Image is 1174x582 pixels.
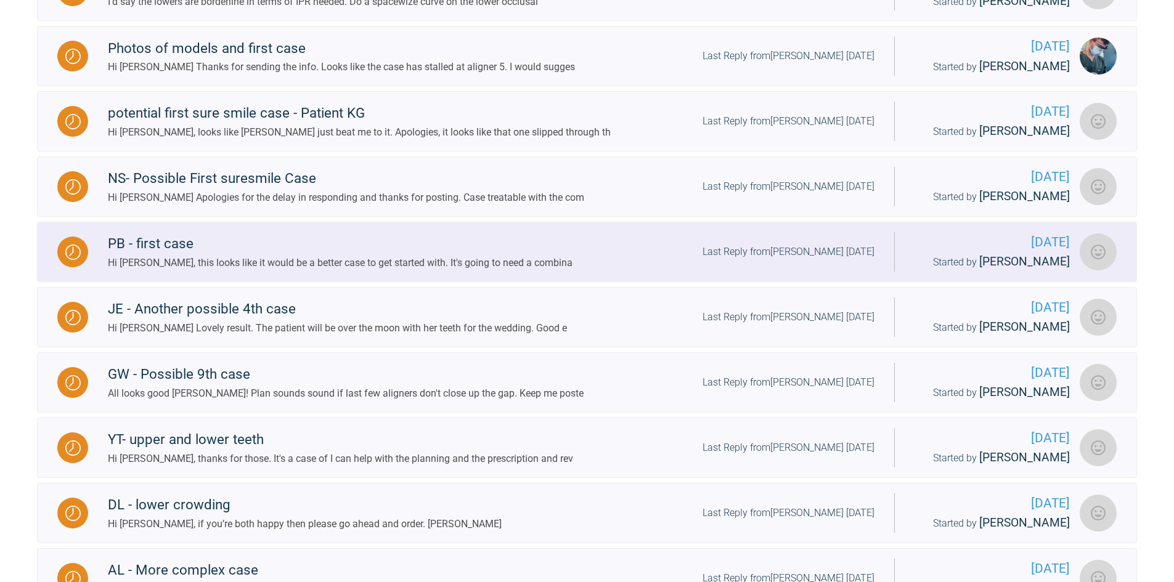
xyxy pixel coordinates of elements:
[703,179,874,195] div: Last Reply from [PERSON_NAME] [DATE]
[703,113,874,129] div: Last Reply from [PERSON_NAME] [DATE]
[1080,38,1117,75] img: Thomas Dobson
[108,559,559,581] div: AL - More complex case
[915,514,1070,533] div: Started by
[915,493,1070,514] span: [DATE]
[979,124,1070,138] span: [PERSON_NAME]
[108,38,575,60] div: Photos of models and first case
[915,122,1070,141] div: Started by
[915,297,1070,318] span: [DATE]
[108,429,573,451] div: YT- upper and lower teeth
[979,320,1070,334] span: [PERSON_NAME]
[1080,495,1117,531] img: Cathryn Sherlock
[108,298,567,320] div: JE - Another possible 4th case
[108,255,573,271] div: Hi [PERSON_NAME], this looks like it would be a better case to get started with. It's going to ne...
[979,450,1070,464] span: [PERSON_NAME]
[915,57,1070,76] div: Started by
[65,179,81,195] img: Waiting
[915,232,1070,253] span: [DATE]
[979,254,1070,269] span: [PERSON_NAME]
[979,59,1070,73] span: [PERSON_NAME]
[703,244,874,260] div: Last Reply from [PERSON_NAME] [DATE]
[915,253,1070,272] div: Started by
[703,48,874,64] div: Last Reply from [PERSON_NAME] [DATE]
[915,363,1070,383] span: [DATE]
[108,190,584,206] div: Hi [PERSON_NAME] Apologies for the delay in responding and thanks for posting. Case treatable wit...
[108,516,502,532] div: Hi [PERSON_NAME], if you’re both happy then please go ahead and order. [PERSON_NAME]
[108,124,611,140] div: Hi [PERSON_NAME], looks like [PERSON_NAME] just beat me to it. Apologies, it looks like that one ...
[65,440,81,456] img: Waiting
[108,320,567,336] div: Hi [PERSON_NAME] Lovely result. The patient will be over the moon with her teeth for the wedding....
[108,233,573,255] div: PB - first case
[915,318,1070,337] div: Started by
[915,36,1070,57] span: [DATE]
[65,506,81,521] img: Waiting
[979,189,1070,203] span: [PERSON_NAME]
[979,385,1070,399] span: [PERSON_NAME]
[37,418,1137,478] a: WaitingYT- upper and lower teethHi [PERSON_NAME], thanks for those. It's a case of I can help wit...
[65,49,81,64] img: Waiting
[108,363,584,386] div: GW - Possible 9th case
[108,168,584,190] div: NS- Possible First suresmile Case
[65,114,81,129] img: Waiting
[108,102,611,124] div: potential first sure smile case - Patient KG
[37,483,1137,543] a: WaitingDL - lower crowdingHi [PERSON_NAME], if you’re both happy then please go ahead and order. ...
[915,167,1070,187] span: [DATE]
[37,156,1137,217] a: WaitingNS- Possible First suresmile CaseHi [PERSON_NAME] Apologies for the delay in responding an...
[1080,364,1117,401] img: Cathryn Sherlock
[915,187,1070,206] div: Started by
[37,287,1137,347] a: WaitingJE - Another possible 4th caseHi [PERSON_NAME] Lovely result. The patient will be over the...
[915,383,1070,402] div: Started by
[37,26,1137,86] a: WaitingPhotos of models and first caseHi [PERSON_NAME] Thanks for sending the info. Looks like th...
[37,352,1137,413] a: WaitingGW - Possible 9th caseAll looks good [PERSON_NAME]! Plan sounds sound if last few aligners...
[1080,429,1117,466] img: Emma Khushal
[65,310,81,325] img: Waiting
[65,245,81,260] img: Waiting
[108,451,573,467] div: Hi [PERSON_NAME], thanks for those. It's a case of I can help with the planning and the prescript...
[1080,299,1117,336] img: Cathryn Sherlock
[108,59,575,75] div: Hi [PERSON_NAME] Thanks for sending the info. Looks like the case has stalled at aligner 5. I wou...
[915,559,1070,579] span: [DATE]
[703,440,874,456] div: Last Reply from [PERSON_NAME] [DATE]
[915,428,1070,448] span: [DATE]
[915,102,1070,122] span: [DATE]
[703,309,874,325] div: Last Reply from [PERSON_NAME] [DATE]
[37,222,1137,282] a: WaitingPB - first caseHi [PERSON_NAME], this looks like it would be a better case to get started ...
[108,386,584,402] div: All looks good [PERSON_NAME]! Plan sounds sound if last few aligners don't close up the gap. Keep...
[1080,233,1117,270] img: Zoe Buontempo
[37,91,1137,152] a: Waitingpotential first sure smile case - Patient KGHi [PERSON_NAME], looks like [PERSON_NAME] jus...
[703,374,874,390] div: Last Reply from [PERSON_NAME] [DATE]
[703,505,874,521] div: Last Reply from [PERSON_NAME] [DATE]
[1080,168,1117,205] img: Farida Abdelaziz
[979,515,1070,530] span: [PERSON_NAME]
[915,448,1070,467] div: Started by
[1080,103,1117,140] img: Farida Abdelaziz
[108,494,502,516] div: DL - lower crowding
[65,375,81,390] img: Waiting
